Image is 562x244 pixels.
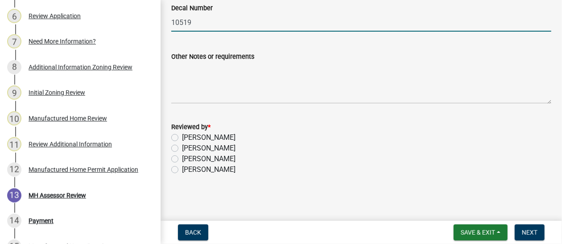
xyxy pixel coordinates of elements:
label: Decal Number [171,5,213,12]
div: Manufactured Home Permit Application [29,167,138,173]
div: Need More Information? [29,38,96,45]
div: 12 [7,163,21,177]
div: 7 [7,34,21,49]
label: [PERSON_NAME] [182,132,236,143]
span: Save & Exit [461,229,495,236]
div: 6 [7,9,21,23]
div: 10 [7,111,21,126]
div: 11 [7,137,21,151]
div: Additional Information Zoning Review [29,64,132,70]
div: 8 [7,60,21,74]
label: [PERSON_NAME] [182,164,236,175]
div: Manufactured Home Review [29,115,107,122]
span: Next [522,229,537,236]
label: Other Notes or requirements [171,54,254,60]
label: [PERSON_NAME] [182,143,236,154]
div: 13 [7,188,21,203]
div: Payment [29,218,54,224]
label: Reviewed by [171,124,211,130]
button: Back [178,224,208,240]
div: Review Application [29,13,81,19]
button: Save & Exit [454,224,508,240]
div: MH Assessor Review [29,192,86,199]
div: 9 [7,85,21,100]
button: Next [515,224,545,240]
div: Review Additional Information [29,141,112,147]
div: Initial Zoning Review [29,89,85,96]
span: Back [185,229,201,236]
div: 14 [7,214,21,228]
label: [PERSON_NAME] [182,154,236,164]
